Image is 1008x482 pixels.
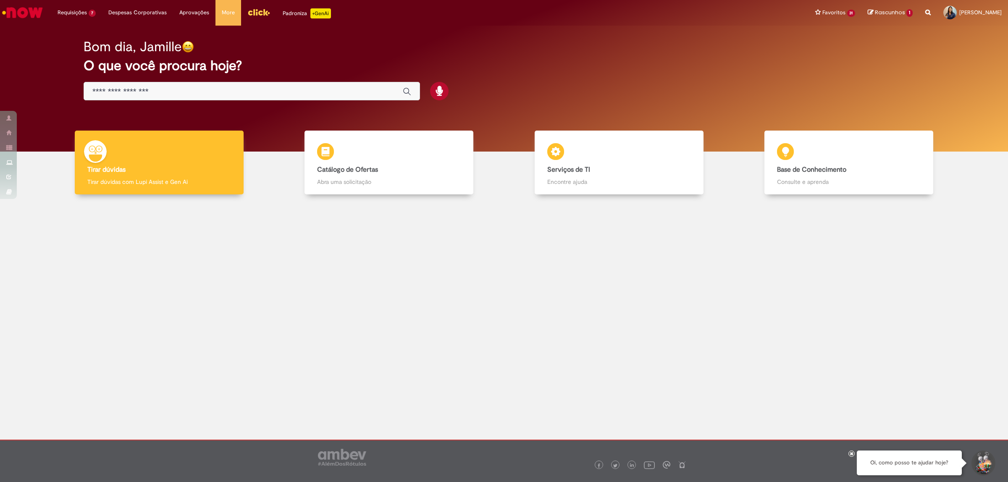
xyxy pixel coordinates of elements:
p: +GenAi [310,8,331,18]
a: Catálogo de Ofertas Abra uma solicitação [274,131,504,195]
span: 1 [906,9,913,17]
h2: O que você procura hoje? [84,58,924,73]
p: Consulte e aprenda [777,178,921,186]
span: [PERSON_NAME] [959,9,1002,16]
p: Encontre ajuda [547,178,691,186]
span: Rascunhos [875,8,905,16]
img: logo_footer_workplace.png [663,461,670,469]
img: logo_footer_twitter.png [613,464,617,468]
a: Tirar dúvidas Tirar dúvidas com Lupi Assist e Gen Ai [44,131,274,195]
button: Iniciar Conversa de Suporte [970,451,995,476]
span: Requisições [58,8,87,17]
img: logo_footer_ambev_rotulo_gray.png [318,449,366,466]
span: More [222,8,235,17]
b: Serviços de TI [547,165,590,174]
span: Despesas Corporativas [108,8,167,17]
h2: Bom dia, Jamille [84,39,182,54]
b: Catálogo de Ofertas [317,165,378,174]
img: logo_footer_linkedin.png [630,463,634,468]
b: Base de Conhecimento [777,165,846,174]
p: Abra uma solicitação [317,178,461,186]
p: Tirar dúvidas com Lupi Assist e Gen Ai [87,178,231,186]
a: Rascunhos [868,9,913,17]
span: Favoritos [822,8,845,17]
span: 7 [89,10,96,17]
img: ServiceNow [1,4,44,21]
img: happy-face.png [182,41,194,53]
div: Padroniza [283,8,331,18]
div: Oi, como posso te ajudar hoje? [857,451,962,475]
img: logo_footer_naosei.png [678,461,686,469]
img: logo_footer_youtube.png [644,459,655,470]
a: Base de Conhecimento Consulte e aprenda [734,131,964,195]
span: 31 [847,10,856,17]
img: logo_footer_facebook.png [597,464,601,468]
b: Tirar dúvidas [87,165,126,174]
span: Aprovações [179,8,209,17]
img: click_logo_yellow_360x200.png [247,6,270,18]
a: Serviços de TI Encontre ajuda [504,131,734,195]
